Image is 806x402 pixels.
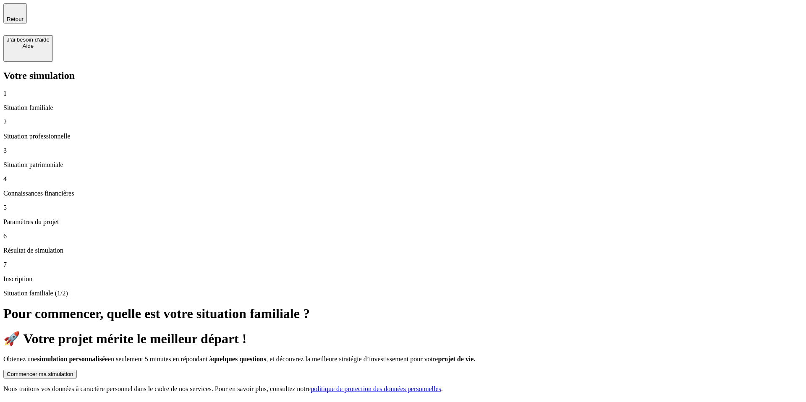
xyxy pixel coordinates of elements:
[3,355,37,363] span: Obtenez une
[3,385,311,392] span: Nous traitons vos données à caractère personnel dans le cadre de nos services. Pour en savoir plu...
[7,371,73,377] div: Commencer ma simulation
[108,355,212,363] span: en seulement 5 minutes en répondant à
[441,385,443,392] span: .
[212,355,267,363] span: quelques questions
[438,355,475,363] span: projet de vie.
[3,331,803,347] h1: 🚀 Votre projet mérite le meilleur départ !
[311,385,441,392] a: politique de protection des données personnelles
[266,355,438,363] span: , et découvrez la meilleure stratégie d’investissement pour votre
[3,370,77,379] button: Commencer ma simulation
[37,355,107,363] span: simulation personnalisée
